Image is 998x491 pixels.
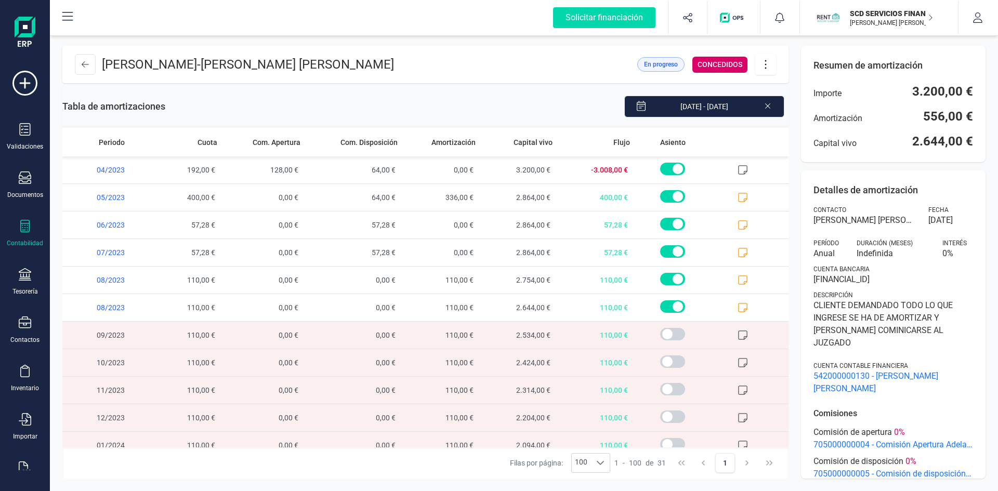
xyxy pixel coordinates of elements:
span: 110,00 € [557,404,634,431]
div: Validaciones [7,142,43,151]
p: SCD SERVICIOS FINANCIEROS SL [850,8,933,19]
span: 0,00 € [221,377,305,404]
span: 110,00 € [144,377,221,404]
span: Capital vivo [813,137,857,150]
span: 110,00 € [144,267,221,294]
span: 11/2023 [62,377,144,404]
span: 2.424,00 € [480,349,557,376]
span: 0,00 € [221,404,305,431]
span: 110,00 € [402,294,480,321]
span: Amortización [813,112,862,125]
span: Tabla de amortizaciones [62,99,165,114]
button: Previous Page [693,453,713,473]
span: 100 [629,458,641,468]
span: 542000000130 - [PERSON_NAME] [PERSON_NAME] [813,370,973,395]
span: Indefinida [857,247,930,260]
span: 110,00 € [557,267,634,294]
span: 110,00 € [557,322,634,349]
span: 0,00 € [402,156,480,183]
span: 0,00 € [305,377,402,404]
span: 110,00 € [144,322,221,349]
span: Periodo [99,137,125,148]
span: Descripción [813,291,853,299]
span: 0 % [894,426,905,439]
span: 110,00 € [402,404,480,431]
span: 0,00 € [305,404,402,431]
span: [PERSON_NAME] [PERSON_NAME] [813,214,916,227]
span: 0 % [942,247,973,260]
span: 0,00 € [305,322,402,349]
span: 05/2023 [62,184,144,211]
p: Comisiones [813,407,973,420]
img: SC [817,6,839,29]
button: SCSCD SERVICIOS FINANCIEROS SL[PERSON_NAME] [PERSON_NAME] [812,1,946,34]
img: Logo Finanedi [15,17,35,50]
span: 2.864,00 € [480,211,557,238]
div: Solicitar financiación [553,7,655,28]
span: Cuota [198,137,217,148]
span: 0,00 € [221,322,305,349]
button: Page 1 [715,453,735,473]
span: 128,00 € [221,156,305,183]
p: [PERSON_NAME] [PERSON_NAME] [850,19,933,27]
span: 2.754,00 € [480,267,557,294]
span: 0,00 € [221,267,305,294]
span: Comisión de apertura [813,426,892,439]
span: 0 % [905,455,916,468]
span: Capital vivo [514,137,553,148]
span: Amortización [431,137,476,148]
span: 110,00 € [402,349,480,376]
span: Fecha [928,206,949,214]
span: 08/2023 [62,267,144,294]
div: Documentos [7,191,43,199]
span: 2.314,00 € [480,377,557,404]
span: 110,00 € [144,432,221,459]
span: Com. Disposición [340,137,398,148]
span: 110,00 € [402,267,480,294]
span: 57,28 € [557,211,634,238]
span: 2.204,00 € [480,404,557,431]
span: 0,00 € [221,239,305,266]
span: 0,00 € [402,211,480,238]
button: Next Page [738,453,757,473]
span: Flujo [613,137,630,148]
span: 3.200,00 € [912,83,973,100]
p: Detalles de amortización [813,183,973,197]
span: 57,28 € [305,239,402,266]
span: 08/2023 [62,294,144,321]
div: Filas por página: [510,453,611,473]
span: [FINANCIAL_ID] [813,273,973,286]
span: de [646,458,653,468]
span: 64,00 € [305,156,402,183]
span: 31 [658,458,666,468]
span: 12/2023 [62,404,144,431]
span: 57,28 € [144,239,221,266]
span: 705000000004 - Comisión Apertura Adelanto [813,439,973,451]
span: 0,00 € [221,294,305,321]
span: Com. Apertura [253,137,300,148]
span: 0,00 € [221,211,305,238]
p: Resumen de amortización [813,58,973,73]
span: Duración (MESES) [857,239,913,247]
span: Importe [813,87,842,100]
div: Inventario [11,384,39,392]
span: 400,00 € [144,184,221,211]
button: Logo de OPS [714,1,754,34]
span: 110,00 € [557,432,634,459]
span: 0,00 € [305,294,402,321]
span: 110,00 € [144,349,221,376]
span: Asiento [660,137,686,148]
span: 0,00 € [402,239,480,266]
span: 2.864,00 € [480,184,557,211]
span: [PERSON_NAME] [PERSON_NAME] [201,57,394,72]
span: [DATE] [928,214,953,227]
span: Cuenta bancaria [813,265,870,273]
div: Contabilidad [7,239,43,247]
span: 2.644,00 € [912,133,973,150]
span: 04/2023 [62,156,144,183]
span: Interés [942,239,967,247]
span: 0,00 € [305,267,402,294]
span: 110,00 € [144,404,221,431]
div: Tesorería [12,287,38,296]
button: Solicitar financiación [541,1,668,34]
